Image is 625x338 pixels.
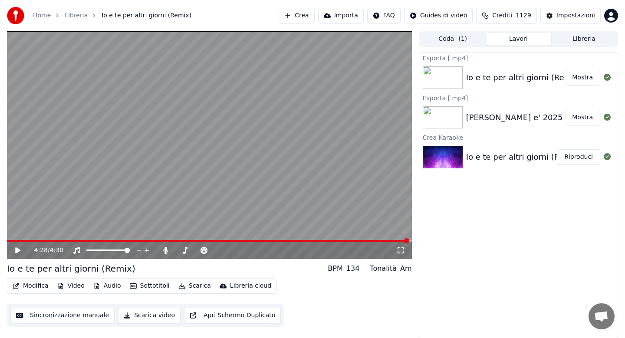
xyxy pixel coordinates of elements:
div: Tonalità [370,263,397,274]
button: Lavori [486,33,551,46]
span: Crediti [492,11,512,20]
nav: breadcrumb [33,11,191,20]
button: Crea [279,8,314,23]
div: BPM [328,263,342,274]
button: Scarica video [118,308,181,323]
span: 4:28 [34,246,48,255]
button: FAQ [367,8,401,23]
div: Am [400,263,412,274]
button: Impostazioni [540,8,601,23]
span: 4:30 [50,246,63,255]
button: Libreria [551,33,617,46]
div: Io e te per altri giorni (Remix) [7,263,135,275]
span: Io e te per altri giorni (Remix) [102,11,191,20]
button: Crediti1129 [476,8,537,23]
div: Libreria cloud [230,282,271,290]
div: 134 [346,263,360,274]
button: Apri Schermo Duplicato [184,308,281,323]
button: Sottotitoli [126,280,173,292]
button: Mostra [565,70,600,85]
div: Crea Karaoke [419,132,618,142]
button: Sincronizzazione manuale [10,308,115,323]
span: ( 1 ) [458,35,467,43]
button: Scarica [175,280,214,292]
div: Esporta [.mp4] [419,92,618,103]
div: [PERSON_NAME] e' 2025 con voce [466,112,600,124]
a: Home [33,11,51,20]
img: youka [7,7,24,24]
button: Mostra [565,110,600,125]
button: Modifica [9,280,52,292]
button: Audio [90,280,125,292]
button: Guides di video [404,8,473,23]
div: Esporta [.mp4] [419,53,618,63]
button: Riproduci [557,149,600,165]
a: Aprire la chat [589,303,615,329]
a: Libreria [65,11,88,20]
span: 1129 [516,11,531,20]
div: / [34,246,55,255]
button: Video [54,280,88,292]
div: Io e te per altri giorni (Remix) [466,72,582,84]
button: Importa [318,8,364,23]
div: Impostazioni [556,11,595,20]
button: Coda [420,33,486,46]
